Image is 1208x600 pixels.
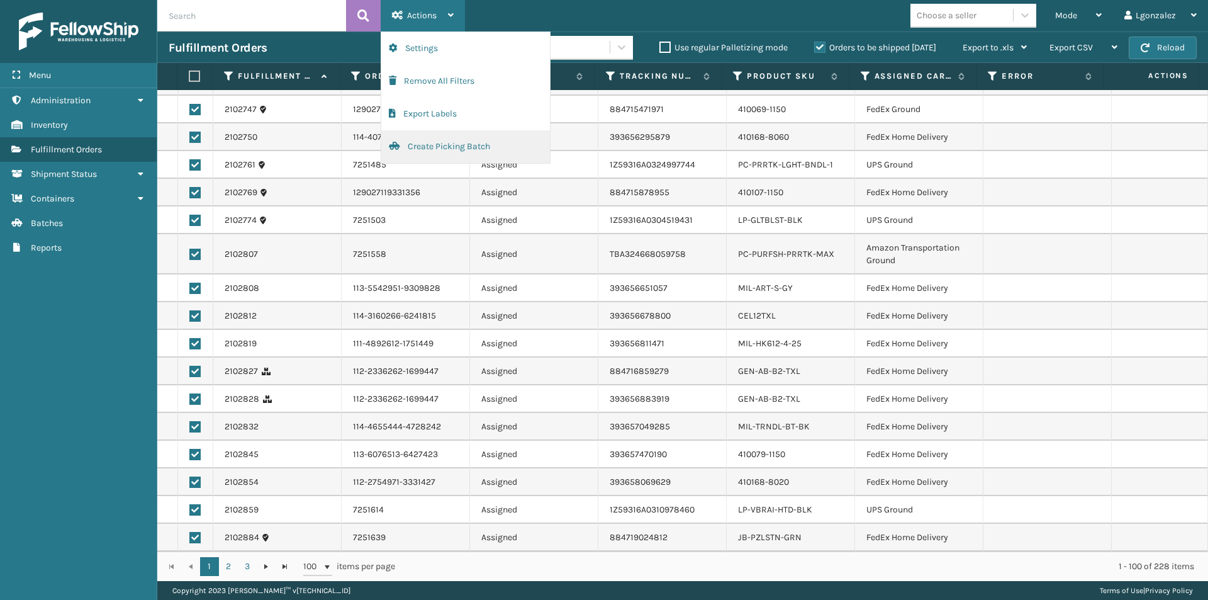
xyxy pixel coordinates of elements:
span: 100 [303,560,322,573]
a: 2102761 [225,159,255,171]
a: 393656651057 [610,283,668,293]
td: FedEx Home Delivery [855,385,983,413]
a: 2 [219,557,238,576]
td: 112-2336262-1699447 [342,385,470,413]
td: UPS Ground [855,151,983,179]
td: 7251485 [342,151,470,179]
td: FedEx Home Delivery [855,441,983,468]
td: 114-4655444-4728242 [342,413,470,441]
a: 410107-1150 [738,187,783,198]
span: Fulfillment Orders [31,144,102,155]
button: Create Picking Batch [381,130,550,163]
a: LP-GLTBLST-BLK [738,215,803,225]
a: MIL-TRNDL-BT-BK [738,421,810,432]
span: Batches [31,218,63,229]
a: 410168-8020 [738,477,789,487]
span: Shipment Status [31,169,97,179]
a: CEL12TXL [738,310,776,321]
a: 2102807 [225,248,258,261]
a: GEN-AB-B2-TXL [738,393,800,404]
div: Choose a seller [917,9,976,22]
a: 393656883919 [610,393,669,404]
a: 410079-1150 [738,449,785,460]
label: Orders to be shipped [DATE] [814,42,936,53]
td: FedEx Home Delivery [855,413,983,441]
button: Settings [381,32,550,65]
a: 2102884 [225,531,259,544]
td: FedEx Home Delivery [855,358,983,385]
span: Containers [31,193,74,204]
td: Assigned [470,441,598,468]
td: 7251503 [342,207,470,234]
a: 2102832 [225,421,259,433]
a: JB-PZLSTN-GRN [738,532,802,543]
td: FedEx Home Delivery [855,524,983,552]
span: Actions [407,10,437,21]
td: 113-5542951-9309828 [342,275,470,302]
td: 129027119304477 [342,96,470,123]
a: 1Z59316A0304519431 [610,215,693,225]
a: 2102808 [225,282,259,295]
label: Tracking Number [620,71,697,82]
button: Reload [1129,37,1197,59]
td: FedEx Home Delivery [855,468,983,496]
a: PC-PURFSH-PRRTK-MAX [738,249,834,259]
td: FedEx Home Delivery [855,330,983,358]
a: LP-VBRAI-HTD-BLK [738,504,812,515]
td: 114-3160266-6241815 [342,302,470,330]
h3: Fulfillment Orders [169,40,267,55]
a: 410168-8060 [738,132,789,142]
img: logo [19,13,138,50]
a: Go to the next page [257,557,276,576]
span: Administration [31,95,91,106]
a: MIL-ART-S-GY [738,283,793,293]
a: 1Z59316A0310978460 [610,504,695,515]
td: Assigned [470,302,598,330]
a: 393657470190 [610,449,667,460]
p: Copyright 2023 [PERSON_NAME]™ v [TECHNICAL_ID] [172,581,350,600]
label: Product SKU [747,71,824,82]
td: UPS Ground [855,496,983,524]
td: 112-2754971-3331427 [342,468,470,496]
td: FedEx Ground [855,96,983,123]
a: GEN-AB-B2-TXL [738,366,800,376]
td: 111-4892612-1751449 [342,330,470,358]
td: 7251558 [342,234,470,275]
a: 2102812 [225,310,257,322]
td: 7251639 [342,524,470,552]
a: 884715471971 [610,104,664,115]
span: Inventory [31,120,68,130]
td: Assigned [470,468,598,496]
a: Go to the last page [276,557,294,576]
a: 3 [238,557,257,576]
a: 2102828 [225,393,259,405]
a: 2102774 [225,214,257,227]
a: 393656295879 [610,132,670,142]
td: Assigned [470,234,598,275]
span: Mode [1055,10,1077,21]
td: Assigned [470,413,598,441]
a: PC-PRRTK-LGHT-BNDL-1 [738,159,833,170]
td: Assigned [470,385,598,413]
a: MIL-HK612-4-25 [738,338,802,349]
td: Amazon Transportation Ground [855,234,983,275]
div: | [1100,581,1193,600]
a: 884719024812 [610,532,668,543]
a: 884715878955 [610,187,669,198]
a: 2102747 [225,103,257,116]
td: 112-2336262-1699447 [342,358,470,385]
td: Assigned [470,496,598,524]
a: 2102769 [225,186,257,199]
td: Assigned [470,179,598,207]
td: FedEx Home Delivery [855,302,983,330]
td: 129027119331356 [342,179,470,207]
a: 393656678800 [610,310,671,321]
a: 1Z59316A0324997744 [610,159,695,170]
td: Assigned [470,330,598,358]
td: 113-6076513-6427423 [342,441,470,468]
td: Assigned [470,358,598,385]
a: 1 [200,557,219,576]
label: Order Number [365,71,442,82]
td: UPS Ground [855,207,983,234]
a: 2102819 [225,337,257,350]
